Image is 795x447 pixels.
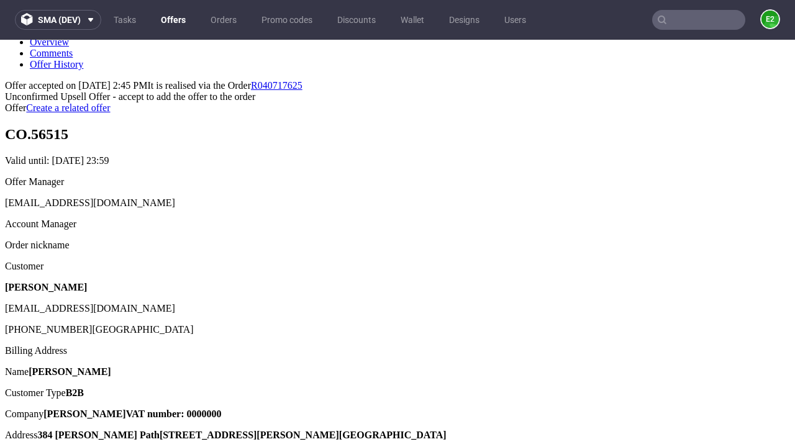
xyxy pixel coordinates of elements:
figcaption: e2 [761,11,779,28]
a: R040717625 [251,40,302,51]
div: [EMAIL_ADDRESS][DOMAIN_NAME] [5,158,790,169]
h1: CO.56515 [5,86,790,103]
a: Offers [153,10,193,30]
div: Order nickname [5,200,790,211]
strong: B2B [66,348,84,358]
span: Name [5,327,29,337]
strong: [GEOGRAPHIC_DATA] [339,390,447,400]
div: Account Manager [5,179,790,190]
span: [PHONE_NUMBER] [5,284,92,295]
span: [GEOGRAPHIC_DATA] [92,284,193,295]
a: Designs [442,10,487,30]
span: [EMAIL_ADDRESS][DOMAIN_NAME] [5,263,175,274]
strong: [PERSON_NAME] [43,369,125,379]
strong: [STREET_ADDRESS][PERSON_NAME] [160,390,339,400]
span: It is realised via the Order [147,40,302,51]
a: Discounts [330,10,383,30]
a: Create a related offer [26,63,110,73]
a: Wallet [393,10,432,30]
strong: 384 [PERSON_NAME] Path [37,390,159,400]
div: Offer Manager [5,137,790,148]
span: Customer Type [5,348,66,358]
time: [DATE] 23:59 [52,115,109,126]
a: Tasks [106,10,143,30]
span: Offer accepted on [DATE] 2:45 PM [5,40,147,51]
span: sma (dev) [38,16,81,24]
span: Address [5,390,37,400]
strong: VAT number: 0000000 [126,369,222,379]
button: sma (dev) [15,10,101,30]
strong: [PERSON_NAME] [29,327,111,337]
div: Billing Address [5,305,790,317]
a: Users [497,10,534,30]
div: Offer [5,63,790,74]
span: Company [5,369,43,379]
a: Comments [30,8,73,19]
span: Unconfirmed Upsell Offer - accept to add the offer to the order [5,52,255,62]
strong: [PERSON_NAME] [5,242,87,253]
p: Valid until: [5,115,790,127]
a: Orders [203,10,244,30]
a: Promo codes [254,10,320,30]
a: Offer History [30,19,83,30]
div: Customer [5,221,790,232]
